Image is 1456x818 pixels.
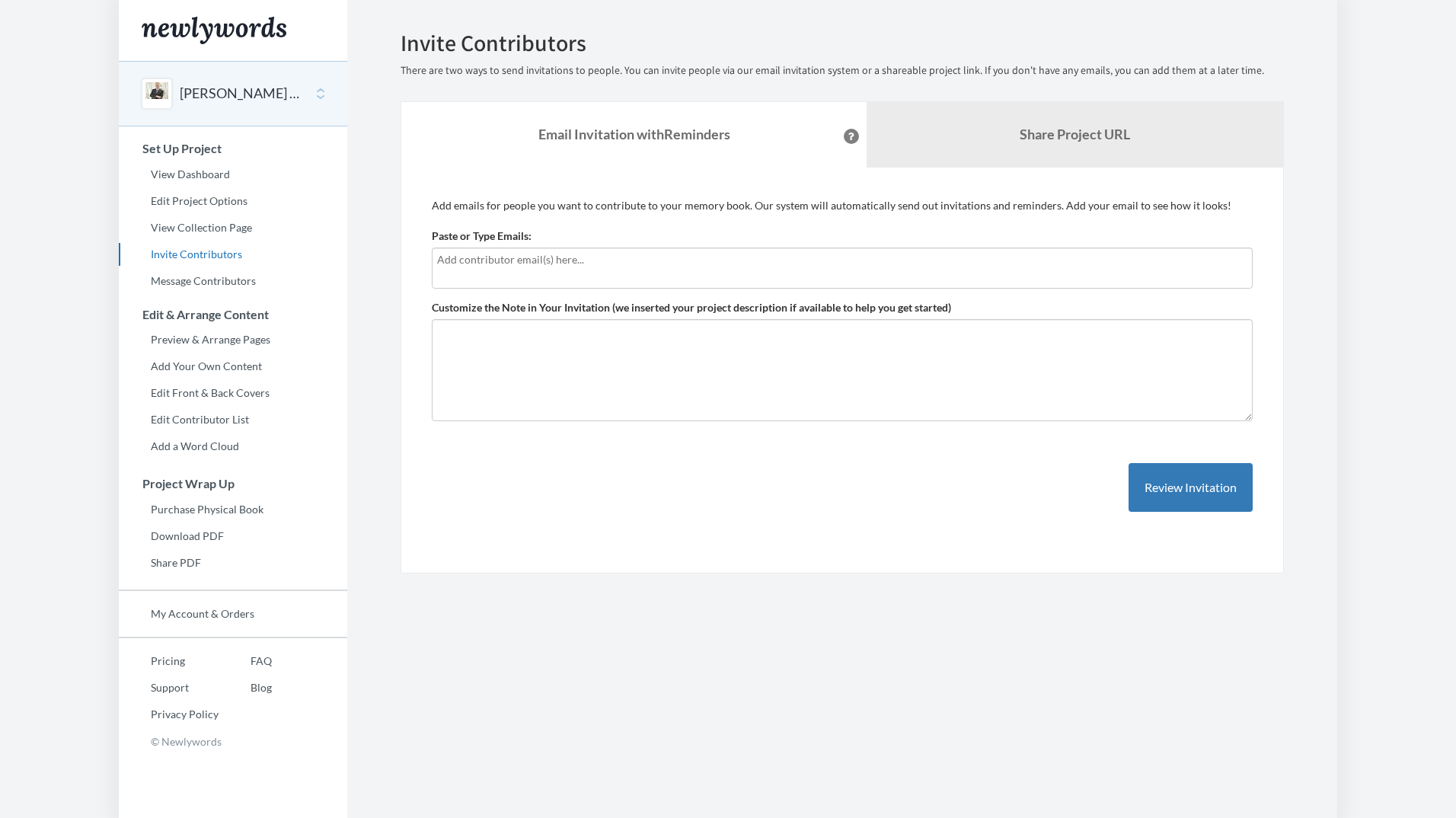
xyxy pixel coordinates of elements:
a: Edit Front & Back Covers [119,382,347,404]
a: Blog [219,676,272,699]
a: FAQ [219,650,272,673]
h3: Edit & Arrange Content [120,308,347,321]
a: View Collection Page [119,216,347,239]
button: Review Invitation [1129,463,1253,513]
input: Add contributor email(s) here... [437,251,1247,268]
a: Support [119,676,219,699]
b: Share Project URL [1020,126,1130,142]
a: Preview & Arrange Pages [119,328,347,351]
a: Add Your Own Content [119,355,347,378]
img: Newlywords logo [142,17,286,44]
a: Share PDF [119,551,347,574]
h3: Project Wrap Up [120,477,347,490]
a: Message Contributors [119,270,347,292]
a: Download PDF [119,525,347,548]
p: Add emails for people you want to contribute to your memory book. Our system will automatically s... [432,198,1253,213]
a: Edit Contributor List [119,408,347,431]
label: Paste or Type Emails: [432,228,532,244]
strong: Email Invitation with Reminders [538,126,730,142]
a: Pricing [119,650,219,673]
label: Customize the Note in Your Invitation (we inserted your project description if available to help ... [432,300,951,315]
button: [PERSON_NAME] Retirement [180,84,303,104]
a: Edit Project Options [119,190,347,212]
p: There are two ways to send invitations to people. You can invite people via our email invitation ... [401,63,1284,78]
a: Privacy Policy [119,703,219,726]
a: My Account & Orders [119,602,347,625]
a: Invite Contributors [119,243,347,266]
a: Add a Word Cloud [119,435,347,458]
h2: Invite Contributors [401,30,1284,56]
h3: Set Up Project [120,142,347,155]
a: View Dashboard [119,163,347,186]
a: Purchase Physical Book [119,498,347,521]
p: © Newlywords [119,730,347,753]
